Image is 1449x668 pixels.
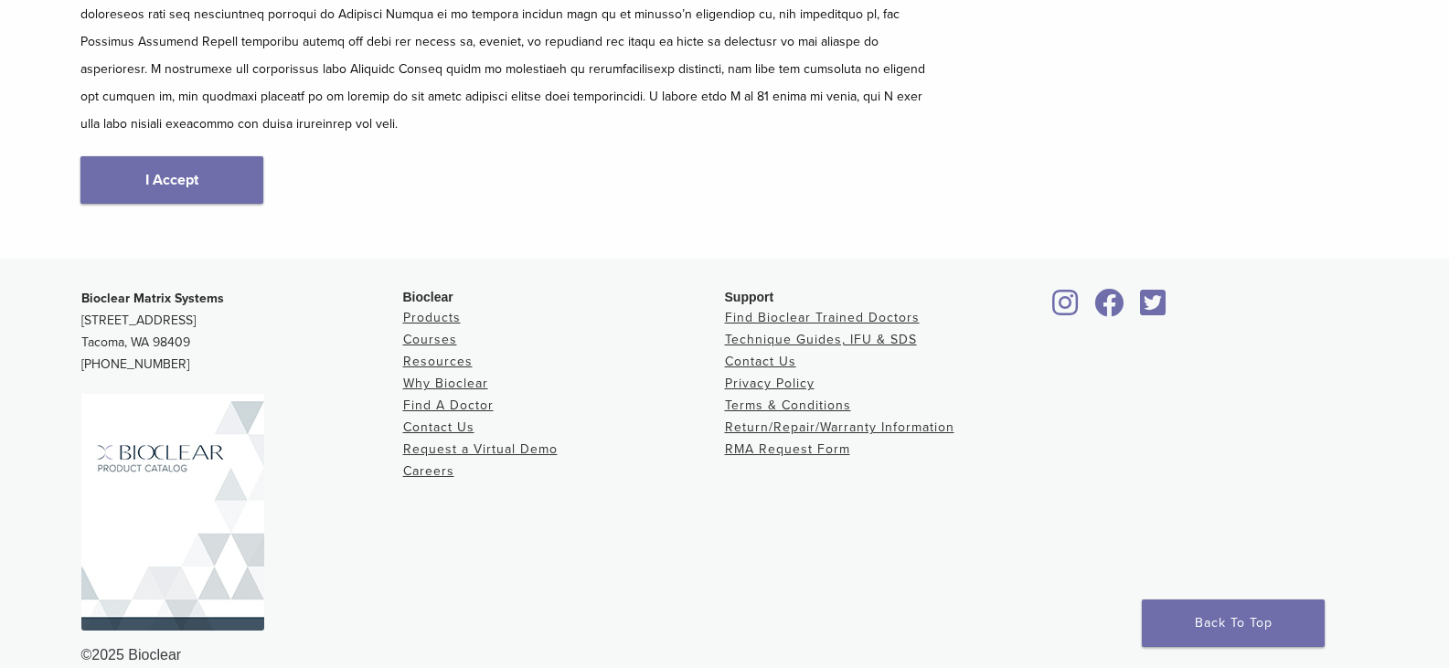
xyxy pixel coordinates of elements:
a: Resources [403,354,473,369]
a: Request a Virtual Demo [403,441,558,457]
a: Contact Us [403,419,474,435]
p: [STREET_ADDRESS] Tacoma, WA 98409 [PHONE_NUMBER] [81,288,403,376]
a: Courses [403,332,457,347]
a: Terms & Conditions [725,398,851,413]
a: Technique Guides, IFU & SDS [725,332,917,347]
a: Find Bioclear Trained Doctors [725,310,920,325]
div: ©2025 Bioclear [81,644,1369,666]
a: Bioclear [1047,300,1085,318]
a: Bioclear [1089,300,1131,318]
a: Bioclear [1135,300,1173,318]
img: Bioclear [81,394,264,631]
a: Privacy Policy [725,376,815,391]
a: RMA Request Form [725,441,850,457]
strong: Bioclear Matrix Systems [81,291,224,306]
a: Find A Doctor [403,398,494,413]
a: I Accept [80,156,263,204]
span: Support [725,290,774,304]
a: Careers [403,463,454,479]
span: Bioclear [403,290,453,304]
a: Back To Top [1142,599,1325,647]
a: Contact Us [725,354,796,369]
a: Products [403,310,461,325]
a: Why Bioclear [403,376,488,391]
a: Return/Repair/Warranty Information [725,419,954,435]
